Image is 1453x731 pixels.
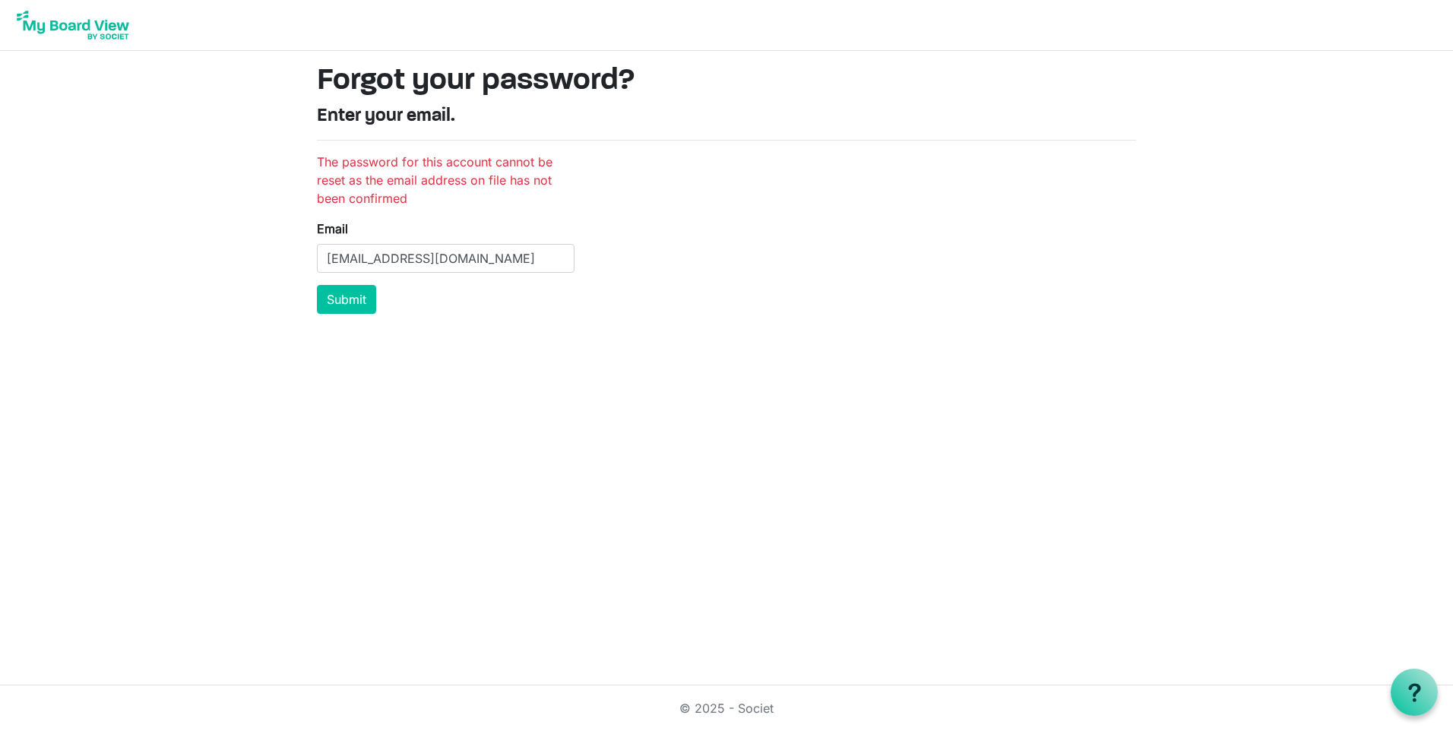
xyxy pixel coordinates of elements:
li: The password for this account cannot be reset as the email address on file has not been confirmed [317,153,575,207]
a: © 2025 - Societ [679,701,774,716]
h4: Enter your email. [317,106,1136,128]
label: Email [317,220,348,238]
img: My Board View Logo [12,6,134,44]
h1: Forgot your password? [317,63,1136,100]
button: Submit [317,285,376,314]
